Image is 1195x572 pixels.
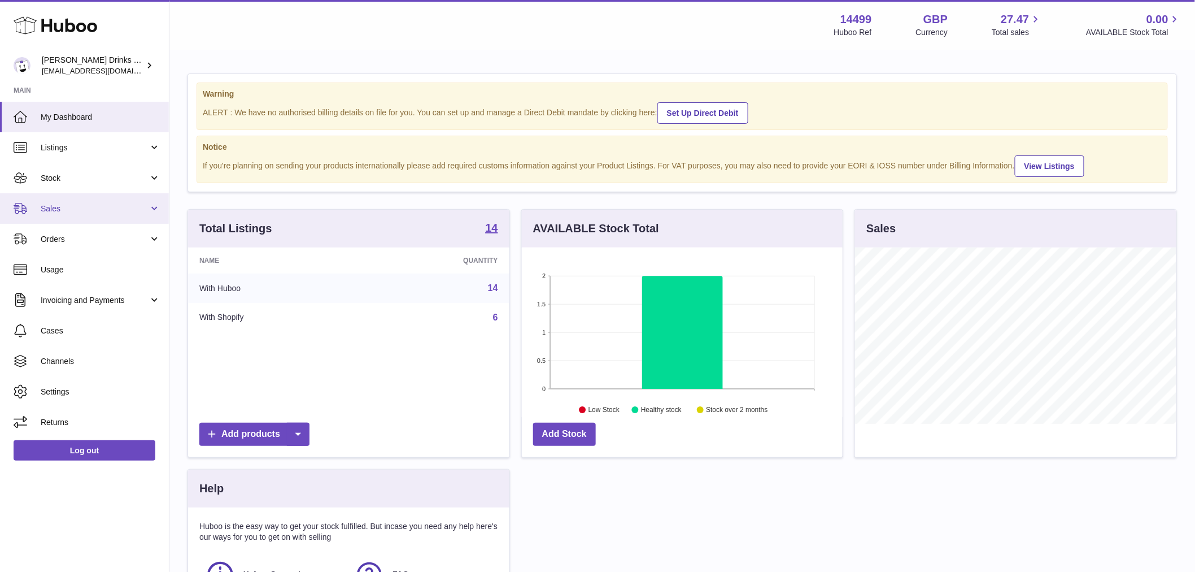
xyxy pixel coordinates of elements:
a: Add products [199,423,309,446]
span: Orders [41,234,149,245]
div: ALERT : We have no authorised billing details on file for you. You can set up and manage a Direct... [203,101,1162,124]
span: Cases [41,326,160,336]
div: [PERSON_NAME] Drinks LTD (t/a Zooz) [42,55,143,76]
a: 27.47 Total sales [992,12,1042,38]
text: Stock over 2 months [706,406,767,414]
text: 1 [542,329,546,336]
span: Channels [41,356,160,367]
a: 14 [485,222,498,236]
span: Listings [41,142,149,153]
strong: 14499 [840,12,872,27]
h3: Help [199,481,224,496]
td: With Huboo [188,274,361,303]
div: Currency [916,27,948,38]
text: 0 [542,385,546,392]
span: Returns [41,417,160,428]
span: Invoicing and Payments [41,295,149,306]
strong: Notice [203,142,1162,153]
text: Healthy stock [641,406,682,414]
span: 27.47 [1001,12,1029,27]
span: Total sales [992,27,1042,38]
span: My Dashboard [41,112,160,123]
p: Huboo is the easy way to get your stock fulfilled. But incase you need any help here's our ways f... [199,521,498,543]
span: Usage [41,265,160,275]
span: 0.00 [1146,12,1168,27]
h3: Total Listings [199,221,272,236]
div: If you're planning on sending your products internationally please add required customs informati... [203,154,1162,177]
h3: Sales [866,221,896,236]
text: Low Stock [588,406,620,414]
span: Sales [41,203,149,214]
text: 1.5 [537,301,546,307]
th: Quantity [361,248,509,274]
strong: GBP [923,12,948,27]
a: Set Up Direct Debit [657,102,748,124]
a: Log out [14,440,155,461]
img: internalAdmin-14499@internal.huboo.com [14,57,30,74]
span: [EMAIL_ADDRESS][DOMAIN_NAME] [42,66,166,75]
a: 0.00 AVAILABLE Stock Total [1086,12,1181,38]
text: 0.5 [537,357,546,364]
span: AVAILABLE Stock Total [1086,27,1181,38]
a: 6 [493,313,498,322]
text: 2 [542,272,546,279]
td: With Shopify [188,303,361,332]
a: Add Stock [533,423,596,446]
th: Name [188,248,361,274]
span: Stock [41,173,149,184]
a: 14 [488,283,498,293]
div: Huboo Ref [834,27,872,38]
h3: AVAILABLE Stock Total [533,221,659,236]
a: View Listings [1015,155,1084,177]
span: Settings [41,387,160,397]
strong: Warning [203,89,1162,99]
strong: 14 [485,222,498,233]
